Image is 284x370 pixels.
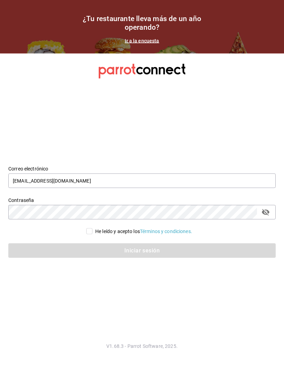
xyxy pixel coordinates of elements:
input: Ingresa tu correo electrónico [8,174,276,188]
label: Contraseña [8,198,276,203]
h1: ¿Tu restaurante lleva más de un año operando? [73,15,211,32]
a: Ir a la encuesta [125,38,159,44]
div: He leído y acepto los [95,228,192,235]
p: V1.68.3 - Parrot Software, 2025. [8,343,276,350]
label: Correo electrónico [8,166,276,171]
a: Términos y condiciones. [140,229,192,234]
button: passwordField [260,206,272,218]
